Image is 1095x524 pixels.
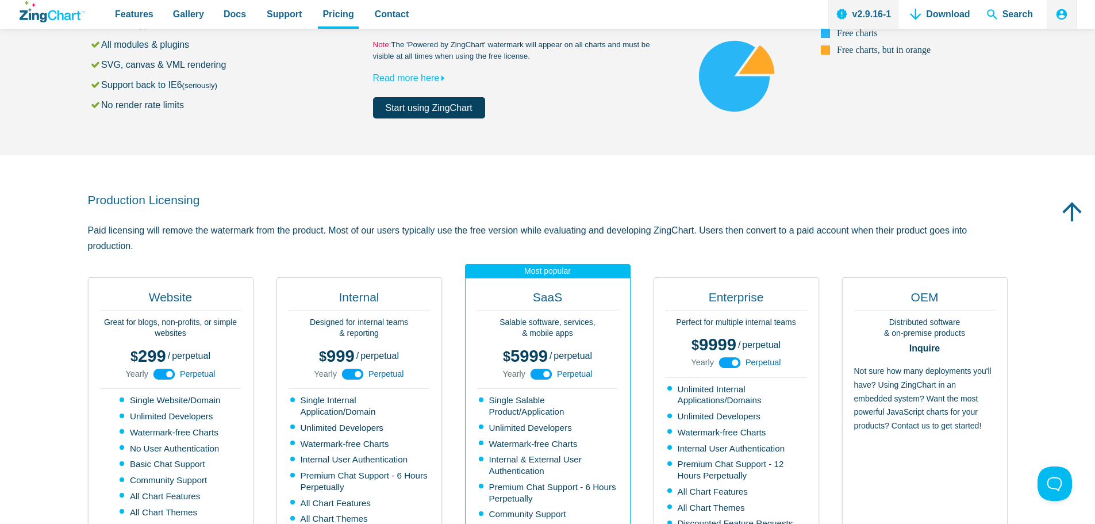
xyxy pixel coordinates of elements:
[479,422,618,434] li: Unlimited Developers
[100,289,241,311] h2: Website
[90,77,373,93] li: Support back to IE6
[125,370,148,378] span: Yearly
[290,438,430,450] li: Watermark-free Charts
[224,6,246,22] span: Docs
[130,347,166,365] span: 299
[182,81,217,90] small: (seriously)
[666,289,807,311] h2: Enterprise
[360,351,399,361] span: perpetual
[375,6,409,22] span: Contact
[554,351,592,361] span: perpetual
[290,395,430,418] li: Single Internal Application/Domain
[479,454,618,477] li: Internal & External User Authentication
[479,481,618,504] li: Premium Chat Support - 6 Hours Perpetually
[172,351,210,361] span: perpetual
[290,498,430,509] li: All Chart Features
[373,40,391,49] span: Note:
[738,341,740,350] span: /
[314,370,336,378] span: Yearly
[120,475,223,486] li: Community Support
[691,358,713,366] span: Yearly
[120,507,223,518] li: All Chart Themes
[180,370,216,378] span: Perpetual
[854,317,996,339] p: Distributed software & on-premise products
[115,6,153,22] span: Features
[90,97,373,113] li: No render rate limits
[20,1,84,22] a: ZingChart Logo. Click to return to the homepage
[168,351,170,361] span: /
[667,427,807,438] li: Watermark-free Charts
[289,317,430,339] p: Designed for internal teams & reporting
[90,57,373,72] li: SVG, canvas & VML rendering
[120,395,223,406] li: Single Website/Domain
[120,458,223,470] li: Basic Chat Support
[746,358,781,366] span: Perpetual
[502,370,525,378] span: Yearly
[479,438,618,450] li: Watermark-free Charts
[479,395,618,418] li: Single Salable Product/Application
[120,427,223,438] li: Watermark-free Charts
[667,486,807,498] li: All Chart Features
[120,411,223,422] li: Unlimited Developers
[290,470,430,493] li: Premium Chat Support - 6 Hours Perpetually
[120,491,223,502] li: All Chart Features
[90,37,373,52] li: All modules & plugins
[667,384,807,407] li: Unlimited Internal Applications/Domains
[88,223,1008,254] p: Paid licensing will remove the watermark from the product. Most of our users typically use the fr...
[667,443,807,454] li: Internal User Authentication
[691,335,736,354] span: 9999
[373,97,485,118] a: Start using ZingChart
[477,317,618,339] p: Salable software, services, & mobile apps
[100,317,241,339] p: Great for blogs, non-profits, or simple websites
[120,443,223,454] li: No User Authentication
[289,289,430,311] h2: Internal
[742,340,781,350] span: perpetual
[477,289,618,311] h2: SaaS
[290,422,430,434] li: Unlimited Developers
[854,344,996,353] strong: Inquire
[373,73,450,83] a: Read more here
[322,6,354,22] span: Pricing
[173,6,204,22] span: Gallery
[373,39,658,62] small: The 'Powered by ZingChart' watermark will appear on all charts and must be visible at all times w...
[854,289,996,311] h2: OEM
[356,351,359,361] span: /
[267,6,302,22] span: Support
[667,411,807,422] li: Unlimited Developers
[319,347,355,365] span: 999
[479,508,618,520] li: Community Support
[290,454,430,465] li: Internal User Authentication
[88,192,1008,208] h2: Production Licensing
[667,502,807,514] li: All Chart Themes
[550,351,552,361] span: /
[666,317,807,328] p: Perfect for multiple internal teams
[667,458,807,481] li: Premium Chat Support - 12 Hours Perpetually
[368,370,404,378] span: Perpetual
[557,370,593,378] span: Perpetual
[503,347,548,365] span: 5999
[1038,466,1072,501] iframe: Toggle Customer Support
